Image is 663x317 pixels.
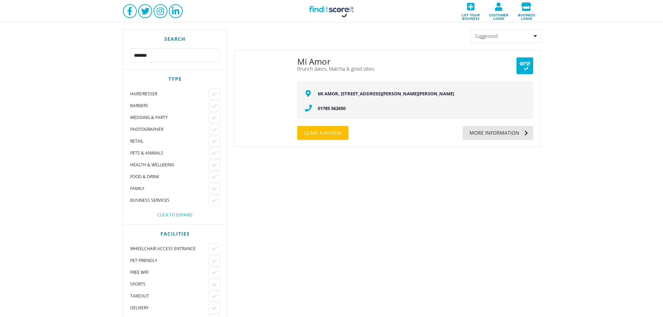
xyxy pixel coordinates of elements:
span: List your business [459,11,483,20]
div: Health & Wellbeing [130,162,209,168]
div: Suggested [471,29,540,43]
div: Click to expand [130,213,220,217]
div: Hairdresser [130,91,209,97]
a: 01785 562650 [318,105,346,111]
div: Business Services [130,198,209,203]
div: Type [130,77,220,81]
div: Barbers [130,103,209,109]
div: Pets & Animals [130,150,209,156]
div: Photographer [130,127,209,132]
a: Mi Amor, [STREET_ADDRESS][PERSON_NAME][PERSON_NAME] [318,90,454,97]
div: More information [463,126,519,140]
div: Search [130,37,220,41]
div: Delivery [130,305,209,311]
div: Facilities [130,231,220,236]
div: Takeout [130,293,209,299]
a: List your business [457,0,485,22]
div: Food & Drink [130,174,209,180]
div: Free WiFi [130,270,209,275]
div: Retail [130,138,209,144]
a: Business login [513,0,540,22]
a: Mi Amor [297,57,331,66]
div: Wheelchair access entrance [130,246,209,252]
div: Wedding & Party [130,115,209,120]
span: Customer login [487,11,511,20]
span: Business login [515,11,538,20]
div: Sports [130,282,209,287]
a: Leave a review [297,126,348,140]
div: Brunch dates, Matcha & good vibes [297,66,510,72]
div: Pet friendly [130,258,209,263]
a: More information [463,126,533,140]
a: Customer login [485,0,513,22]
div: Family [130,186,209,191]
